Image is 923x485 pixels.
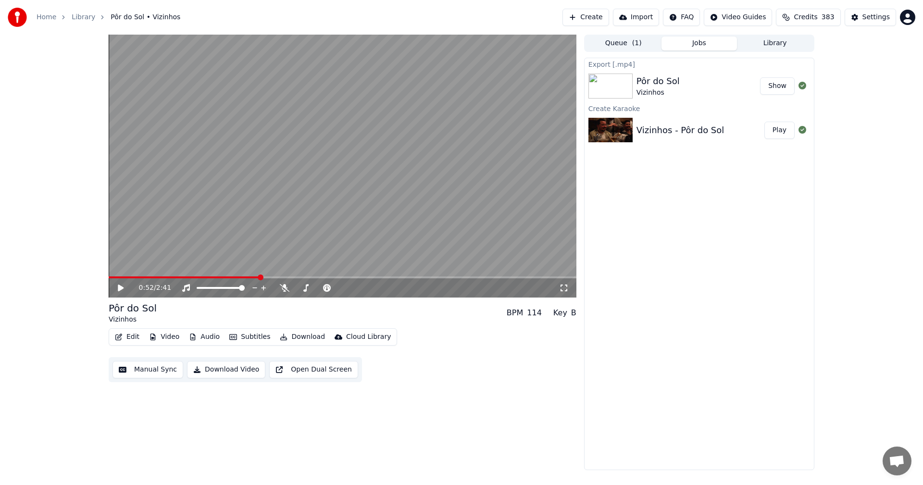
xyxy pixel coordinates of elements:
div: Export [.mp4] [585,58,814,70]
div: BPM [507,307,523,319]
div: Key [553,307,567,319]
div: Settings [862,12,890,22]
button: Library [737,37,813,50]
div: Bate-papo aberto [883,447,911,475]
div: Pôr do Sol [109,301,157,315]
div: Pôr do Sol [636,75,680,88]
div: Cloud Library [346,332,391,342]
button: Subtitles [225,330,274,344]
div: 114 [527,307,542,319]
span: ( 1 ) [632,38,642,48]
button: Audio [185,330,224,344]
button: Video [145,330,183,344]
a: Library [72,12,95,22]
div: Vizinhos - Pôr do Sol [636,124,724,137]
button: Jobs [661,37,737,50]
div: Create Karaoke [585,102,814,114]
span: 0:52 [139,283,154,293]
button: Queue [586,37,661,50]
span: Credits [794,12,817,22]
button: Download [276,330,329,344]
button: FAQ [663,9,700,26]
span: 2:41 [156,283,171,293]
button: Video Guides [704,9,772,26]
img: youka [8,8,27,27]
div: / [139,283,162,293]
button: Create [562,9,609,26]
button: Show [760,77,795,95]
button: Edit [111,330,143,344]
button: Import [613,9,659,26]
div: B [571,307,576,319]
span: 383 [822,12,835,22]
a: Home [37,12,56,22]
button: Download Video [187,361,265,378]
button: Play [764,122,795,139]
button: Manual Sync [112,361,183,378]
nav: breadcrumb [37,12,180,22]
button: Credits383 [776,9,840,26]
div: Vizinhos [109,315,157,324]
span: Pôr do Sol • Vizinhos [111,12,180,22]
button: Open Dual Screen [269,361,358,378]
button: Settings [845,9,896,26]
div: Vizinhos [636,88,680,98]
